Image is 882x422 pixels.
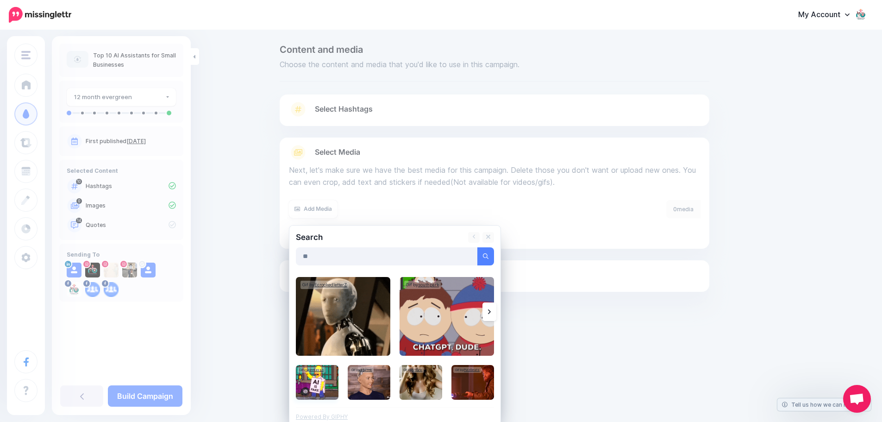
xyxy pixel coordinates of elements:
img: aDtjnaRy1nj-bsa139534.png [85,282,100,297]
a: southpark [418,282,439,287]
a: Add Media [289,200,338,218]
p: Top 10 AI Assistants for Small Businesses [93,51,176,69]
div: Gif by [401,367,424,373]
img: menu.png [21,51,31,59]
span: 14 [76,218,82,223]
span: 0 [76,198,82,204]
div: Gif by [404,281,441,289]
img: Artificial Intelligence No GIF by ADWEEK [348,365,390,400]
p: Quotes [86,221,176,229]
img: 293739338_113555524758435_6240255962081998429_n-bsa139531.jpg [67,282,81,297]
div: Open chat [843,385,871,413]
button: 12 month evergreen [67,88,176,106]
h4: Sending To [67,251,176,258]
div: media [666,200,701,218]
a: PurzBeats [464,368,480,372]
span: 10 [76,179,82,184]
div: Gif by [298,367,325,373]
img: Good Morning Ai GIF by PEEKASSO [296,365,338,400]
span: 0 [673,206,677,213]
img: aDtjnaRy1nj-bsa139535.png [104,282,119,297]
h4: Selected Content [67,167,176,174]
img: user_default_image.png [141,263,156,277]
img: Stan Marsh Ai GIF by South Park [400,277,494,356]
img: Happy The Thing GIF [451,365,494,400]
a: Tell us how we can improve [777,398,871,411]
a: EcrookedletterZ [314,282,347,287]
img: Robot No GIF by EsZ Giphy World [296,277,390,356]
img: article-default-image-icon.png [67,51,88,68]
a: adweek [360,368,372,372]
a: [DATE] [126,138,146,145]
img: Dream Satisfy GIF by Aleksey Efremov [400,365,442,400]
a: solarw [412,368,422,372]
img: 485211556_1235285974875661_2420593909367147222_n-bsa154802.jpg [104,263,119,277]
div: Gif by [350,367,374,373]
div: 12 month evergreen [74,92,165,102]
img: 223274431_207235061409589_3165409955215223380_n-bsa154803.jpg [122,263,137,277]
h2: Search [296,233,323,241]
div: Select Media [289,160,700,241]
span: Choose the content and media that you'd like to use in this campaign. [280,59,709,71]
a: My Account [789,4,868,26]
a: peekasso [308,368,324,372]
p: Hashtags [86,182,176,190]
a: Select Media [289,145,700,160]
span: Content and media [280,45,709,54]
a: Select Hashtags [289,102,700,126]
a: Powered By GIPHY [296,413,348,420]
span: Select Hashtags [315,103,373,115]
p: Next, let's make sure we have the best media for this campaign. Delete those you don't want or up... [289,164,700,189]
img: Missinglettr [9,7,71,23]
div: Gif by [300,281,349,289]
span: Select Media [315,146,360,158]
img: 357774252_272542952131600_5124155199893867819_n-bsa140707.jpg [85,263,100,277]
div: Gif by [453,367,482,373]
p: First published [86,137,176,145]
p: Images [86,202,176,210]
img: user_default_image.png [67,263,81,277]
